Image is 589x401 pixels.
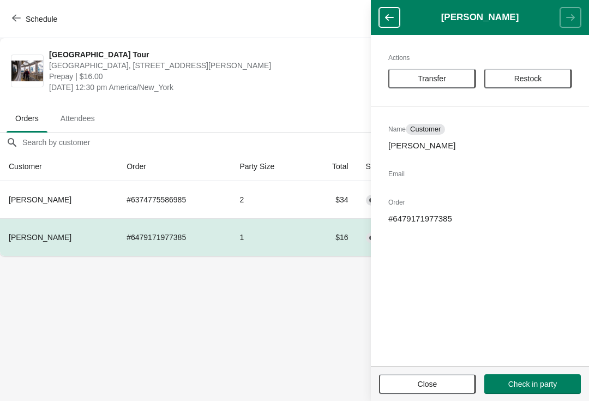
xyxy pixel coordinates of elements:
td: $16 [308,218,357,256]
span: Restock [514,74,542,83]
h1: [PERSON_NAME] [400,12,560,23]
button: Check in party [484,374,581,394]
span: Customer [410,125,441,134]
th: Status [357,152,424,181]
img: City Hall Tower Tour [11,61,43,82]
h2: Actions [388,52,572,63]
h2: Name [388,124,572,135]
p: [PERSON_NAME] [388,140,572,151]
span: Attendees [52,109,104,128]
span: Schedule [26,15,57,23]
span: Orders [7,109,47,128]
td: $34 [308,181,357,218]
td: # 6479171977385 [118,218,231,256]
span: Check in party [508,380,557,388]
h2: Email [388,169,572,179]
span: [GEOGRAPHIC_DATA], [STREET_ADDRESS][PERSON_NAME] [49,60,388,71]
span: Transfer [418,74,446,83]
span: [GEOGRAPHIC_DATA] Tour [49,49,388,60]
span: Prepay | $16.00 [49,71,388,82]
span: [PERSON_NAME] [9,195,71,204]
input: Search by customer [22,133,589,152]
th: Total [308,152,357,181]
button: Transfer [388,69,476,88]
h2: Order [388,197,572,208]
span: Close [418,380,437,388]
button: Close [379,374,476,394]
span: [PERSON_NAME] [9,233,71,242]
td: 2 [231,181,308,218]
button: Schedule [5,9,66,29]
td: # 6374775586985 [118,181,231,218]
th: Party Size [231,152,308,181]
p: # 6479171977385 [388,213,572,224]
button: Restock [484,69,572,88]
td: 1 [231,218,308,256]
span: [DATE] 12:30 pm America/New_York [49,82,388,93]
th: Order [118,152,231,181]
